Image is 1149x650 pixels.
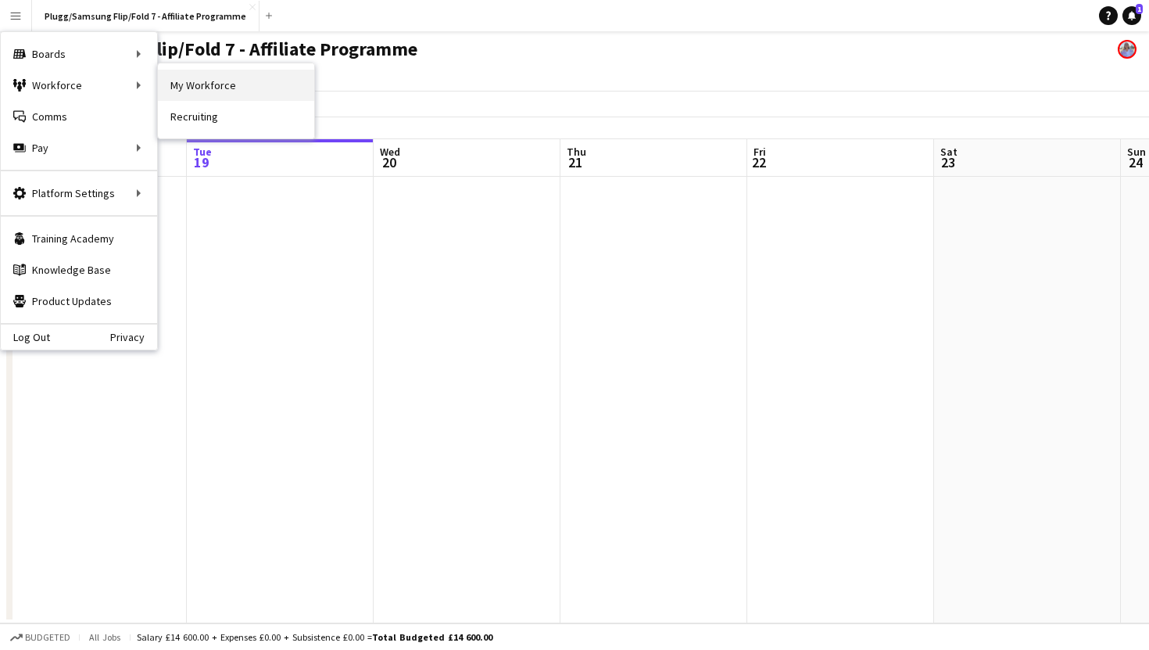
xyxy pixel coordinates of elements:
[1125,153,1146,171] span: 24
[753,145,766,159] span: Fri
[86,631,123,643] span: All jobs
[158,70,314,101] a: My Workforce
[1,223,157,254] a: Training Academy
[191,153,212,171] span: 19
[1,38,157,70] div: Boards
[110,331,157,343] a: Privacy
[1,101,157,132] a: Comms
[1136,4,1143,14] span: 1
[372,631,492,643] span: Total Budgeted £14 600.00
[567,145,586,159] span: Thu
[1118,40,1136,59] app-user-avatar: Lucy Hillier
[1,70,157,101] div: Workforce
[1127,145,1146,159] span: Sun
[564,153,586,171] span: 21
[938,153,957,171] span: 23
[378,153,400,171] span: 20
[1,254,157,285] a: Knowledge Base
[13,38,417,61] h1: Plugg/Samsung Flip/Fold 7 - Affiliate Programme
[751,153,766,171] span: 22
[1122,6,1141,25] a: 1
[1,285,157,317] a: Product Updates
[32,1,260,31] button: Plugg/Samsung Flip/Fold 7 - Affiliate Programme
[137,631,492,643] div: Salary £14 600.00 + Expenses £0.00 + Subsistence £0.00 =
[158,101,314,132] a: Recruiting
[1,331,50,343] a: Log Out
[940,145,957,159] span: Sat
[193,145,212,159] span: Tue
[1,132,157,163] div: Pay
[8,629,73,646] button: Budgeted
[380,145,400,159] span: Wed
[1,178,157,209] div: Platform Settings
[25,632,70,643] span: Budgeted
